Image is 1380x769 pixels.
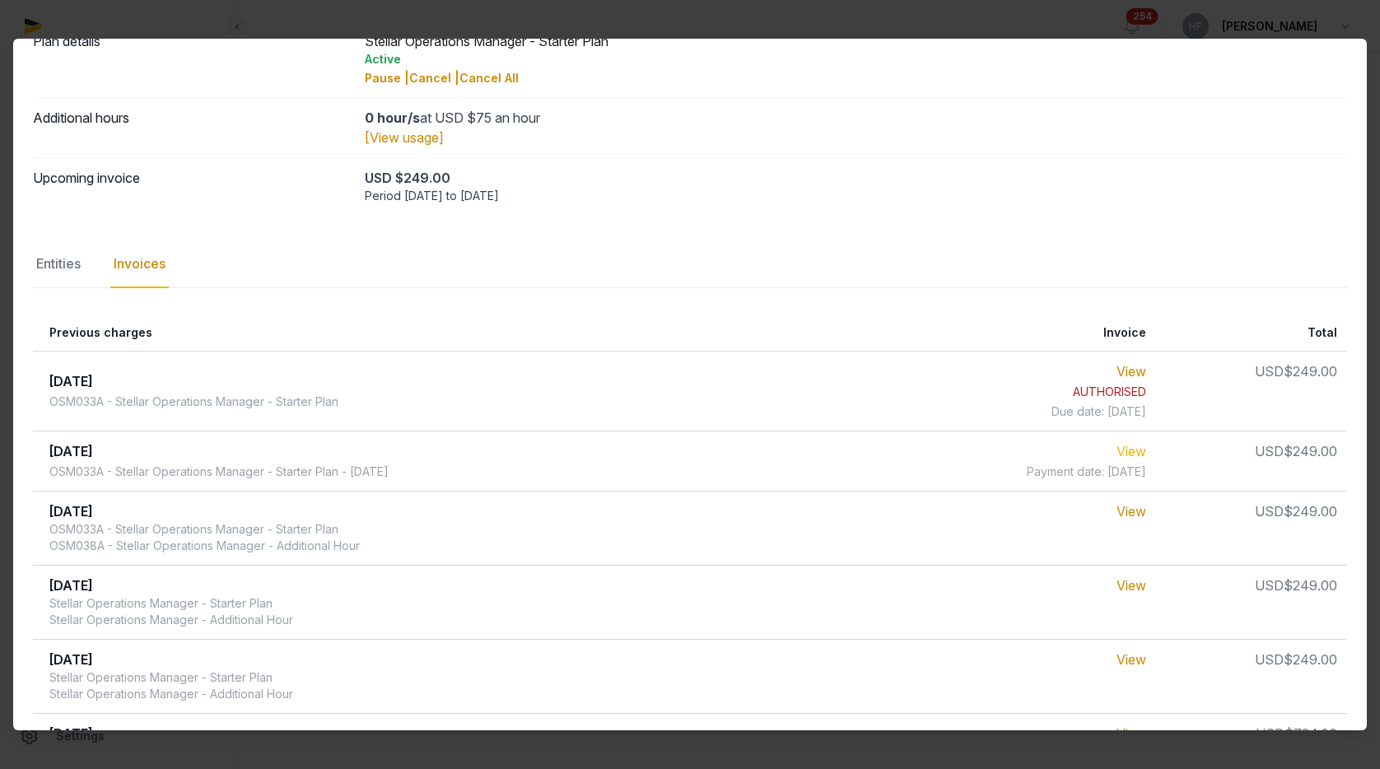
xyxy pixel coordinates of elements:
span: [DATE] [49,443,93,459]
div: USD $249.00 [365,168,1347,188]
div: OSM033A - Stellar Operations Manager - Starter Plan [49,394,338,410]
th: Previous charges [33,315,923,352]
span: Cancel All [459,71,519,85]
a: View [1117,725,1146,742]
span: $249.00 [1284,363,1337,380]
span: Cancel | [409,71,459,85]
a: [View usage] [365,129,444,146]
dt: Additional hours [33,108,352,147]
dt: Upcoming invoice [33,168,352,204]
span: [DATE] [49,651,93,668]
span: USD [1255,577,1284,594]
span: [DATE] [49,577,93,594]
nav: Tabs [33,240,1347,288]
span: $249.00 [1284,651,1337,668]
strong: 0 hour/s [365,110,420,126]
a: View [1117,363,1146,380]
span: USD [1255,651,1284,668]
span: Payment date: [DATE] [1027,464,1146,480]
div: Stellar Operations Manager - Starter Plan [365,31,1347,87]
div: at USD $75 an hour [365,108,1347,128]
span: AUTHORISED [1073,384,1146,400]
span: USD [1256,725,1284,742]
a: View [1117,651,1146,668]
span: [DATE] [49,373,93,389]
div: Period [DATE] to [DATE] [365,188,1347,204]
a: View [1117,503,1146,520]
th: Invoice [923,315,1156,352]
div: Stellar Operations Manager - Starter Plan Stellar Operations Manager - Additional Hour [49,669,293,702]
span: Due date: [DATE] [1051,403,1146,420]
div: Entities [33,240,84,288]
span: USD [1255,443,1284,459]
div: OSM033A - Stellar Operations Manager - Starter Plan OSM038A - Stellar Operations Manager - Additi... [49,521,360,554]
span: $724.00 [1284,725,1337,742]
a: View [1117,577,1146,594]
span: $249.00 [1284,503,1337,520]
span: USD [1255,503,1284,520]
th: Total [1156,315,1347,352]
a: View [1117,443,1146,459]
div: OSM033A - Stellar Operations Manager - Starter Plan - [DATE] [49,464,389,480]
span: $249.00 [1284,577,1337,594]
div: Active [365,51,1347,68]
span: $249.00 [1284,443,1337,459]
span: Pause | [365,71,409,85]
div: Invoices [110,240,169,288]
dt: Plan details [33,31,352,87]
span: USD [1255,363,1284,380]
div: Stellar Operations Manager - Starter Plan Stellar Operations Manager - Additional Hour [49,595,293,628]
span: [DATE] [49,503,93,520]
span: [DATE] [49,725,93,742]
